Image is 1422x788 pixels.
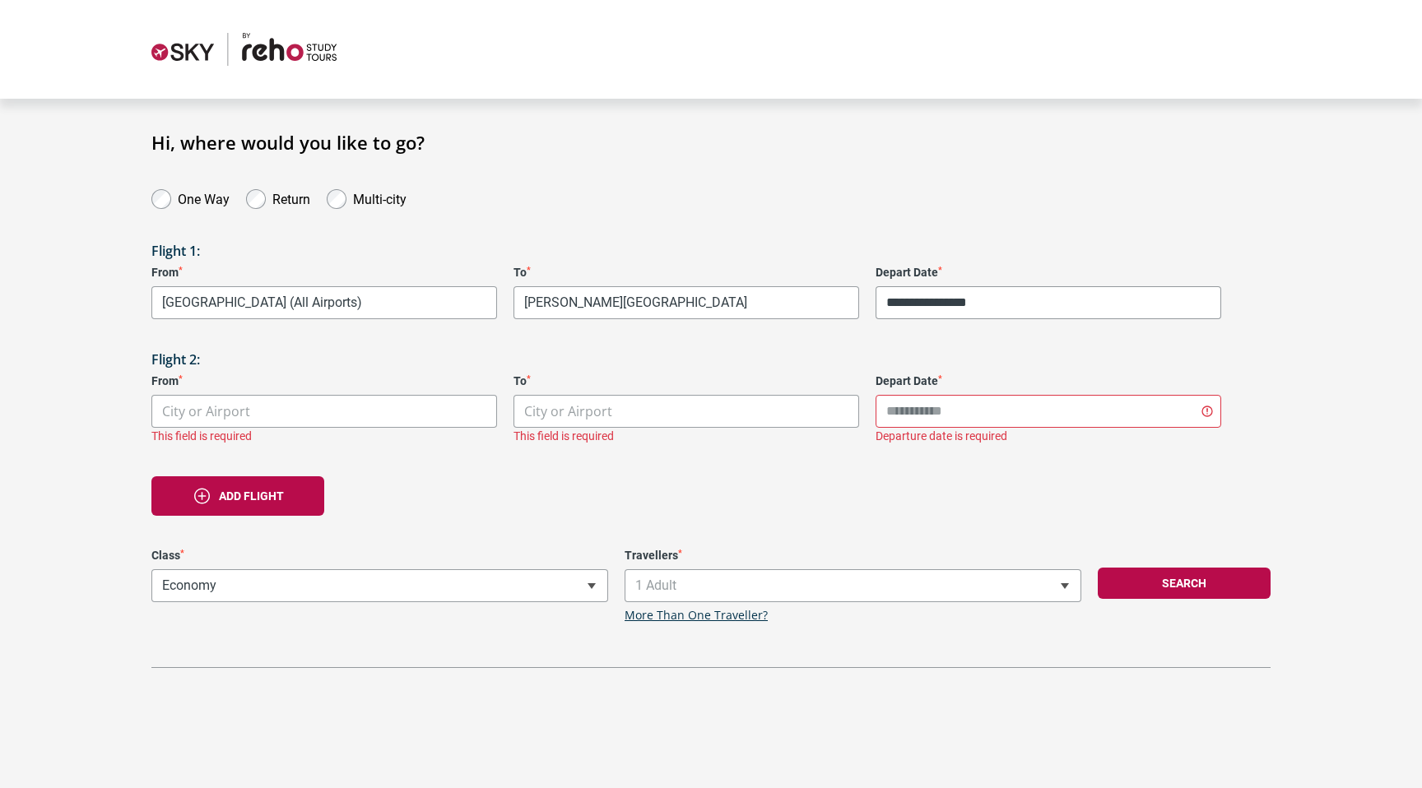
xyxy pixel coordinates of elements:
[151,549,608,563] label: Class
[625,569,1081,602] span: 1 Adult
[151,286,497,319] span: Melbourne, Australia
[151,429,497,443] div: This field is required
[513,266,859,280] label: To
[513,374,859,388] label: To
[876,429,1221,443] div: Departure date is required
[151,132,1271,153] h1: Hi, where would you like to go?
[625,549,1081,563] label: Travellers
[152,287,496,318] span: Melbourne, Australia
[876,374,1221,388] label: Depart Date
[524,402,612,420] span: City or Airport
[353,188,407,207] label: Multi-city
[513,395,859,428] span: City or Airport
[151,476,324,516] button: Add flight
[151,374,497,388] label: From
[876,266,1221,280] label: Depart Date
[178,188,230,207] label: One Way
[514,396,858,428] span: City or Airport
[151,266,497,280] label: From
[151,243,1271,259] h3: Flight 1:
[152,570,607,601] span: Economy
[514,287,858,318] span: Bologna, Italy
[151,352,1271,368] h3: Flight 2:
[1098,568,1271,599] button: Search
[625,609,768,623] a: More Than One Traveller?
[152,396,496,428] span: City or Airport
[151,395,497,428] span: City or Airport
[513,286,859,319] span: Bologna, Italy
[513,429,859,443] div: This field is required
[272,188,310,207] label: Return
[162,402,250,420] span: City or Airport
[625,570,1080,601] span: 1 Adult
[151,569,608,602] span: Economy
